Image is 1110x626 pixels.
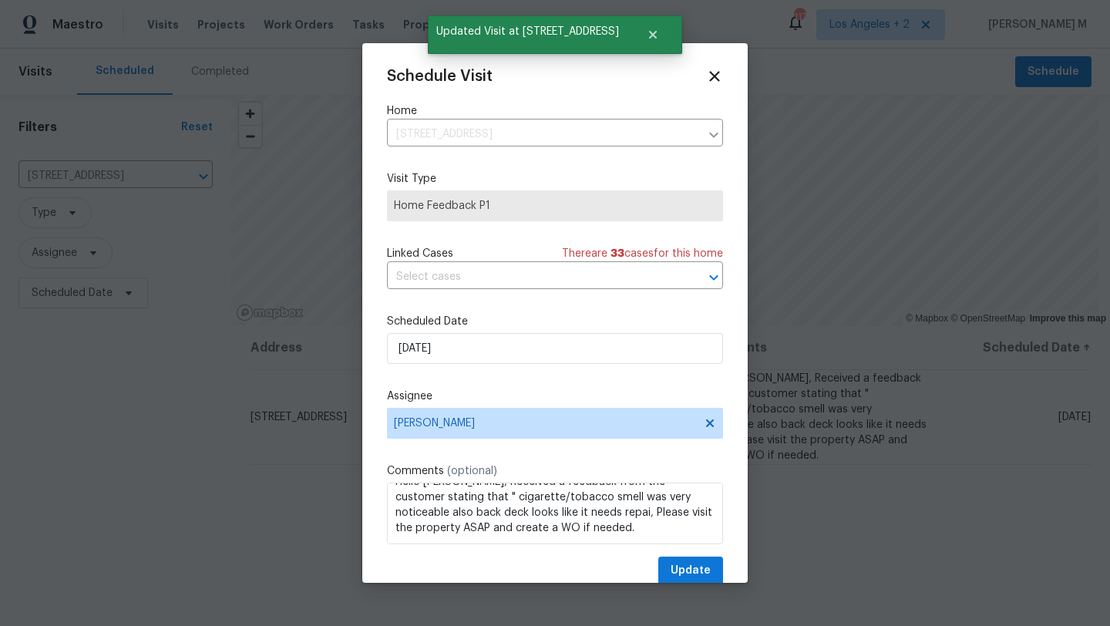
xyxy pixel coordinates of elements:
[387,463,723,479] label: Comments
[387,333,723,364] input: M/D/YYYY
[610,248,624,259] span: 33
[387,69,493,84] span: Schedule Visit
[387,483,723,544] textarea: Hello [PERSON_NAME], Received a feedback from the customer stating that " cigarette/tobacco smell...
[387,246,453,261] span: Linked Cases
[387,123,700,146] input: Enter in an address
[562,246,723,261] span: There are case s for this home
[428,15,627,48] span: Updated Visit at [STREET_ADDRESS]
[627,19,678,50] button: Close
[387,314,723,329] label: Scheduled Date
[387,265,680,289] input: Select cases
[671,561,711,581] span: Update
[394,417,696,429] span: [PERSON_NAME]
[387,171,723,187] label: Visit Type
[706,68,723,85] span: Close
[658,557,723,585] button: Update
[387,103,723,119] label: Home
[703,267,725,288] button: Open
[447,466,497,476] span: (optional)
[387,389,723,404] label: Assignee
[394,198,716,214] span: Home Feedback P1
